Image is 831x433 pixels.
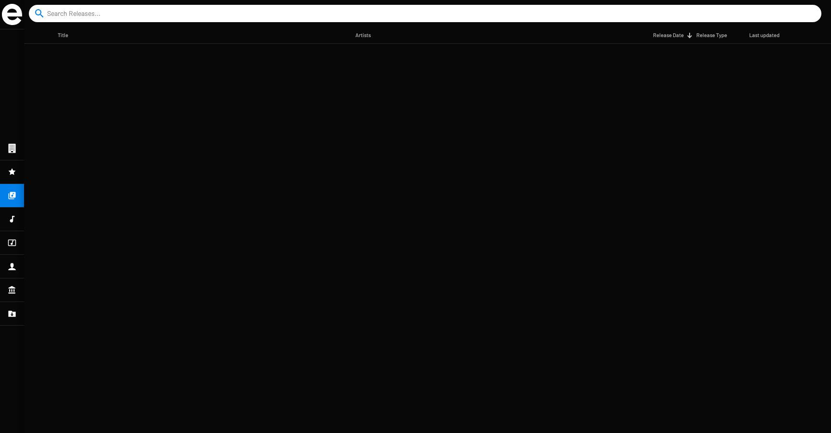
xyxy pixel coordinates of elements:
[47,5,807,22] input: Search Releases...
[58,30,77,40] div: Title
[653,30,684,40] div: Release Date
[2,4,22,25] img: grand-sigle.svg
[58,30,68,40] div: Title
[749,30,780,40] div: Last updated
[653,30,692,40] div: Release Date
[696,30,727,40] div: Release Type
[696,30,736,40] div: Release Type
[34,8,45,19] mat-icon: search
[355,30,371,40] div: Artists
[749,30,788,40] div: Last updated
[355,30,379,40] div: Artists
